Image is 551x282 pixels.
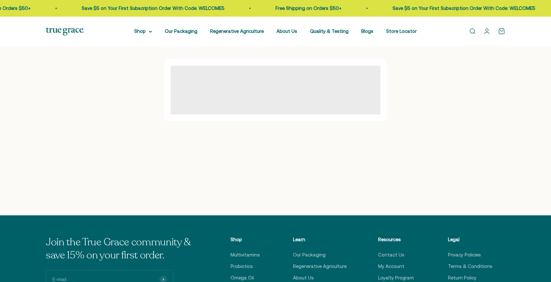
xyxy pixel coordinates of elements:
[293,263,347,270] a: Regenerative Agriculture
[448,236,492,243] p: Legal
[361,28,373,34] a: Blogs
[79,4,222,12] p: Save $5 on Your First Subscription Order With Code: WELCOME5
[231,236,261,243] p: Shop
[46,236,199,262] p: Join the True Grace community & save 15% on your first order.
[378,236,416,243] p: Resources
[231,274,254,282] a: Omega Oil
[386,28,417,34] a: Store Locator
[276,28,297,34] a: About Us
[171,66,380,115] span: ‌
[273,5,339,11] a: Free Shipping on Orders $50+
[134,27,152,35] summary: Shop
[378,251,404,259] a: Contact Us
[210,28,264,34] a: Regenerative Agriculture
[293,274,314,282] a: About Us
[448,251,481,259] a: Privacy Policies
[231,251,260,259] a: Multivitamins
[310,28,349,34] a: Quality & Testing
[448,263,492,270] a: Terms & Conditions
[448,274,476,282] a: Return Policy
[231,263,253,270] a: Probiotics
[378,263,404,270] a: My Account
[378,274,414,282] a: Loyalty Program
[293,251,326,259] a: Our Packaging
[390,4,533,12] p: Save $5 on Your First Subscription Order With Code: WELCOME5
[165,28,197,34] a: Our Packaging
[293,236,347,243] p: Learn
